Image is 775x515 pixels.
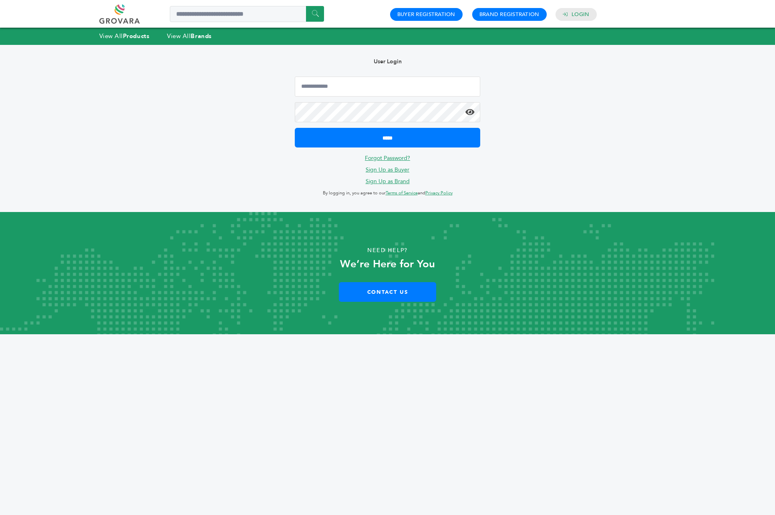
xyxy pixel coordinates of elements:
[167,32,212,40] a: View AllBrands
[397,11,455,18] a: Buyer Registration
[340,257,435,271] strong: We’re Here for You
[366,178,410,185] a: Sign Up as Brand
[295,188,481,198] p: By logging in, you agree to our and
[191,32,211,40] strong: Brands
[170,6,324,22] input: Search a product or brand...
[572,11,589,18] a: Login
[295,102,481,122] input: Password
[366,166,409,174] a: Sign Up as Buyer
[365,154,410,162] a: Forgot Password?
[295,77,481,97] input: Email Address
[374,58,402,65] b: User Login
[425,190,453,196] a: Privacy Policy
[99,32,150,40] a: View AllProducts
[339,282,436,302] a: Contact Us
[123,32,149,40] strong: Products
[479,11,539,18] a: Brand Registration
[386,190,418,196] a: Terms of Service
[39,244,737,256] p: Need Help?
